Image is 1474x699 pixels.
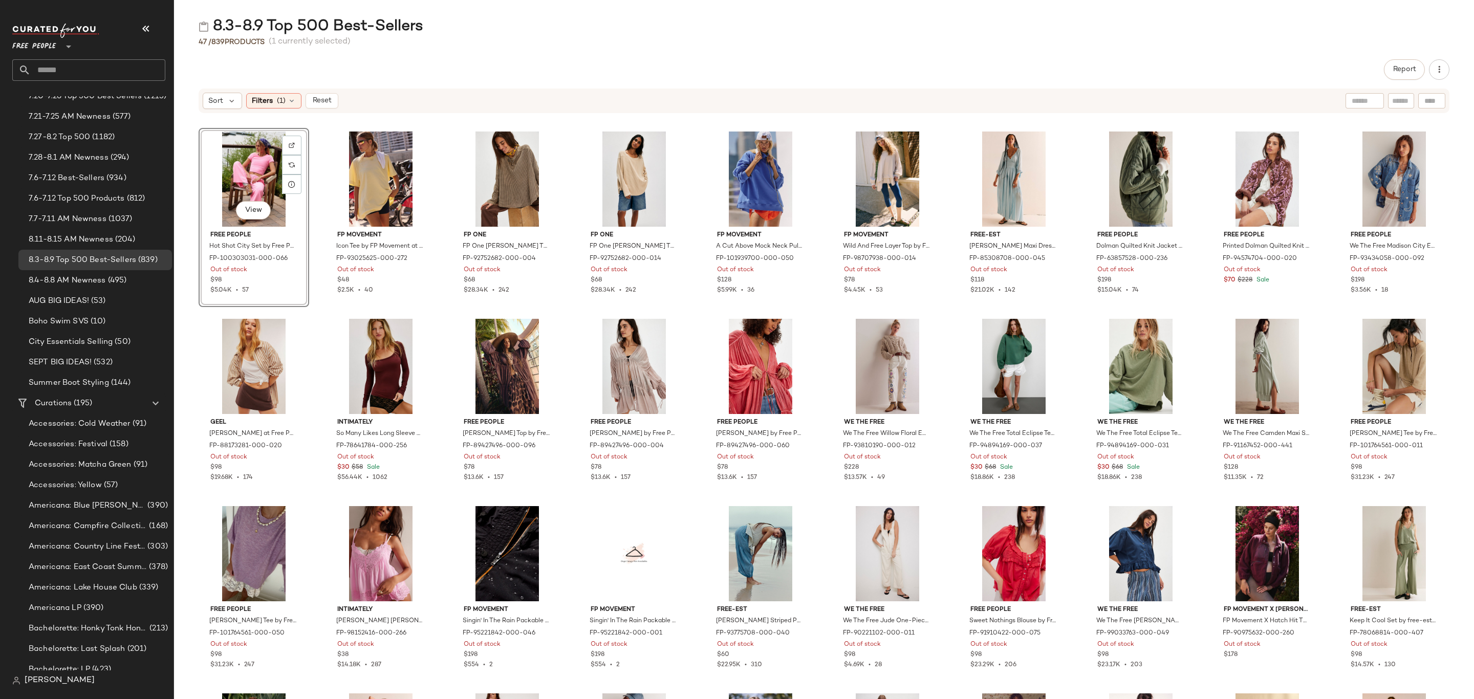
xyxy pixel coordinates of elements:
[969,429,1056,439] span: We The Free Total Eclipse Tee at Free People in Green, Size: XS
[969,242,1056,251] span: [PERSON_NAME] Maxi Dress by free-est at Free People in Blue, Size: S
[591,453,627,462] span: Out of stock
[1096,242,1183,251] span: Dolman Quilted Knit Jacket by Free People in Green, Size: XS
[998,464,1013,471] span: Sale
[970,474,994,481] span: $18.86K
[236,201,271,220] button: View
[1097,463,1110,472] span: $30
[29,111,111,123] span: 7.21-7.25 AM Newness
[969,617,1056,626] span: Sweet Nothings Blouse by Free People in Red, Size: XS
[1238,276,1252,285] span: $228
[591,463,601,472] span: $78
[113,234,136,246] span: (204)
[252,96,273,106] span: Filters
[1350,429,1437,439] span: [PERSON_NAME] Tee by Free People in Tan, Size: S
[337,463,350,472] span: $30
[843,617,930,626] span: We The Free Jude One-Piece at Free People in White, Size: L
[12,24,99,38] img: cfy_white_logo.C9jOOHJF.svg
[90,132,115,143] span: (1182)
[1224,453,1261,462] span: Out of stock
[29,439,107,450] span: Accessories: Festival
[289,162,295,168] img: svg%3e
[1384,59,1425,80] button: Report
[969,442,1042,451] span: FP-94894169-000-037
[29,91,142,102] span: 7.20-7.26 Top 500 Best Sellers
[962,506,1066,601] img: 91910422_075_d
[1374,474,1384,481] span: •
[29,500,145,512] span: Americana: Blue [PERSON_NAME] Baby
[463,254,536,264] span: FP-92752682-000-004
[970,287,994,294] span: $21.02K
[498,287,509,294] span: 242
[137,582,159,594] span: (339)
[125,193,145,205] span: (812)
[1096,617,1183,626] span: We The Free [PERSON_NAME] Solid Shirt at Free People in Blue, Size: L
[1224,276,1235,285] span: $70
[709,506,812,601] img: 93775708_040_d
[876,287,883,294] span: 53
[29,336,113,348] span: City Essentials Selling
[352,463,363,472] span: $58
[269,36,351,48] span: (1 currently selected)
[1097,605,1184,615] span: We The Free
[1223,617,1310,626] span: FP Movement X Hatch Hit The Slopes Fleece Jacket by FP Movement x [PERSON_NAME] Movement at Free ...
[277,96,286,106] span: (1)
[29,234,113,246] span: 8.11-8.15 AM Newness
[1089,132,1193,227] img: 63857528_236_d
[1351,474,1374,481] span: $31.23K
[202,506,306,601] img: 101764561_050_e
[1224,605,1311,615] span: FP Movement x [PERSON_NAME] Movement
[844,266,881,275] span: Out of stock
[1223,629,1294,638] span: FP-90975632-000-260
[1223,242,1310,251] span: Printed Dolman Quilted Knit Jacket by Free People in Brown, Size: S
[590,429,677,439] span: [PERSON_NAME] by Free People in Grey
[970,605,1057,615] span: Free People
[111,111,131,123] span: (577)
[463,617,550,626] span: Singin' In The Rain Packable Jacket by FP Movement at Free People in Blue, Size: M
[737,474,747,481] span: •
[1384,474,1395,481] span: 247
[199,37,265,48] div: Products
[464,640,501,649] span: Out of stock
[484,474,494,481] span: •
[836,319,939,414] img: 93810190_012_d
[29,541,145,553] span: Americana: Country Line Festival
[836,132,939,227] img: 98707938_014_a
[1257,474,1264,481] span: 72
[717,287,737,294] span: $5.99K
[970,453,1007,462] span: Out of stock
[994,474,1004,481] span: •
[836,506,939,601] img: 90221102_011_a
[1132,287,1139,294] span: 74
[199,16,423,37] div: 8.3-8.9 Top 500 Best-Sellers
[29,582,137,594] span: Americana: Lake House Club
[1351,418,1438,427] span: Free People
[329,506,432,601] img: 98152416_266_a
[843,242,930,251] span: Wild And Free Layer Top by FP Movement at Free People in Tan, Size: S
[737,287,747,294] span: •
[591,266,627,275] span: Out of stock
[717,276,731,285] span: $128
[211,38,225,46] span: 839
[1351,605,1438,615] span: free-est
[962,319,1066,414] img: 94894169_037_a
[591,418,678,427] span: Free People
[209,617,296,626] span: [PERSON_NAME] Tee by Free People in Purple, Size: XS
[717,231,804,240] span: FP Movement
[113,336,131,348] span: (50)
[29,193,125,205] span: 7.6-7.12 Top 500 Products
[354,287,364,294] span: •
[464,605,551,615] span: FP Movement
[717,453,754,462] span: Out of stock
[29,561,147,573] span: Americana: East Coast Summer
[590,629,662,638] span: FP-95221842-000-001
[202,319,306,414] img: 88173281_020_a
[233,474,243,481] span: •
[365,464,380,471] span: Sale
[1089,506,1193,601] img: 99033763_049_a
[464,276,475,285] span: $68
[1351,453,1388,462] span: Out of stock
[1223,442,1292,451] span: FP-91167452-000-441
[1351,231,1438,240] span: Free People
[136,254,158,266] span: (839)
[1350,617,1437,626] span: Keep It Cool Set by free-est at Free People in Blue, Size: M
